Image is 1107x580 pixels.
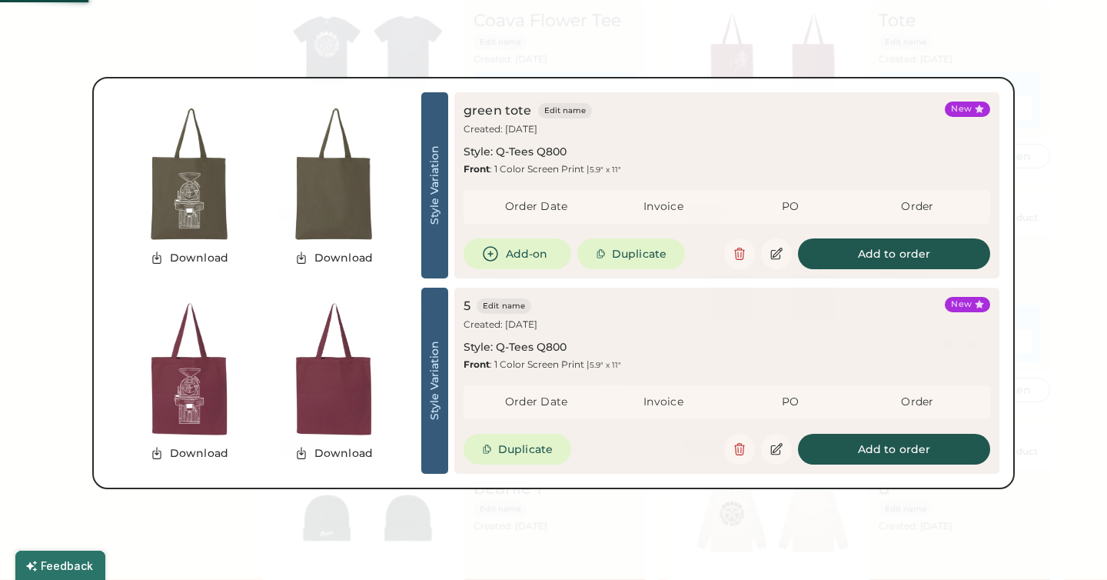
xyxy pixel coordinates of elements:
img: generate-image [117,297,261,442]
div: green tote [464,102,532,120]
div: : 1 Color Screen Print | [464,358,621,371]
button: Download [285,442,382,465]
div: Style: Q-Tees Q800 [464,340,567,355]
button: Duplicate [464,434,571,465]
button: Delete this saved product [724,238,755,269]
button: Download [141,442,238,465]
div: New [951,103,972,115]
strong: Front [464,163,490,175]
button: Download [141,246,238,269]
div: Order [854,199,981,215]
div: PO [727,395,854,410]
div: Invoice [600,199,726,215]
div: PO [727,199,854,215]
div: Order Date [473,395,600,410]
div: Created: [DATE] [464,123,540,135]
button: Download [285,246,382,269]
div: Invoice [600,395,726,410]
button: Add to order [798,434,990,465]
div: Created: [DATE] [464,318,540,331]
div: Order Date [473,199,600,215]
button: Edit this saved product [761,434,792,465]
font: 5.9" x 11" [590,360,621,370]
button: Edit name [538,103,593,118]
font: 5.9" x 11" [590,165,621,175]
div: Style Variation [427,323,443,438]
img: generate-image [261,102,406,246]
div: Order [854,395,981,410]
button: Edit name [477,298,531,314]
button: Add-on [464,238,571,269]
button: Add to order [798,238,990,269]
img: yH5BAEAAAAALAAAAAABAAEAAAIBRAA7 [261,297,406,442]
button: Duplicate [577,238,685,269]
div: 5 [464,297,470,315]
div: : 1 Color Screen Print | [464,163,621,175]
strong: Front [464,358,490,370]
button: Delete this saved product [724,434,755,465]
img: generate-image [117,102,261,246]
div: Style: Q-Tees Q800 [464,145,567,160]
div: Style Variation [427,128,443,243]
button: Edit this saved product [761,238,792,269]
div: New [951,298,972,311]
